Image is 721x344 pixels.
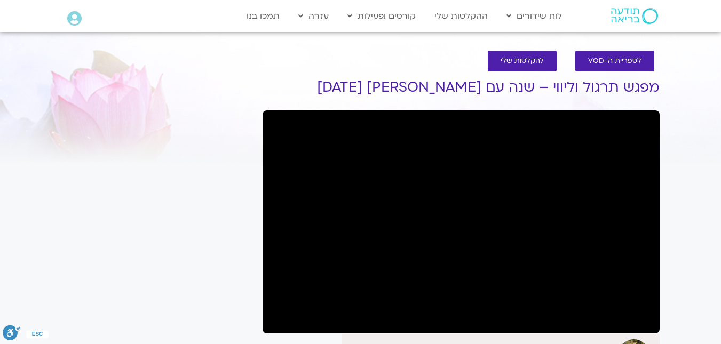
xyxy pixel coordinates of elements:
[488,51,557,71] a: להקלטות שלי
[611,8,658,24] img: תודעה בריאה
[575,51,654,71] a: לספריית ה-VOD
[263,79,660,95] h1: מפגש תרגול וליווי – שנה עם [PERSON_NAME] [DATE]
[293,6,334,26] a: עזרה
[241,6,285,26] a: תמכו בנו
[588,57,641,65] span: לספריית ה-VOD
[342,6,421,26] a: קורסים ופעילות
[429,6,493,26] a: ההקלטות שלי
[501,6,567,26] a: לוח שידורים
[501,57,544,65] span: להקלטות שלי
